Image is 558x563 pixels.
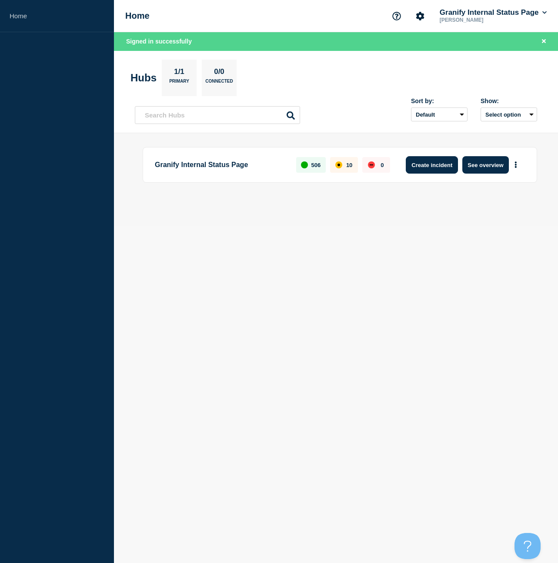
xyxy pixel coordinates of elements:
button: Account settings [411,7,429,25]
div: Sort by: [411,97,468,104]
h2: Hubs [130,72,157,84]
input: Search Hubs [135,106,300,124]
p: 10 [346,162,352,168]
p: Granify Internal Status Page [155,156,286,174]
div: Show: [481,97,537,104]
button: Create incident [406,156,458,174]
p: 0/0 [211,67,228,79]
div: affected [335,161,342,168]
button: Select option [481,107,537,121]
p: 0 [381,162,384,168]
button: Granify Internal Status Page [438,8,548,17]
button: Close banner [538,37,549,47]
p: [PERSON_NAME] [438,17,528,23]
div: down [368,161,375,168]
button: See overview [462,156,508,174]
span: Signed in successfully [126,38,192,45]
p: Connected [205,79,233,88]
h1: Home [125,11,150,21]
button: Support [388,7,406,25]
p: 1/1 [171,67,188,79]
div: up [301,161,308,168]
iframe: Help Scout Beacon - Open [515,533,541,559]
p: 506 [311,162,321,168]
button: More actions [510,157,521,173]
p: Primary [169,79,189,88]
select: Sort by [411,107,468,121]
